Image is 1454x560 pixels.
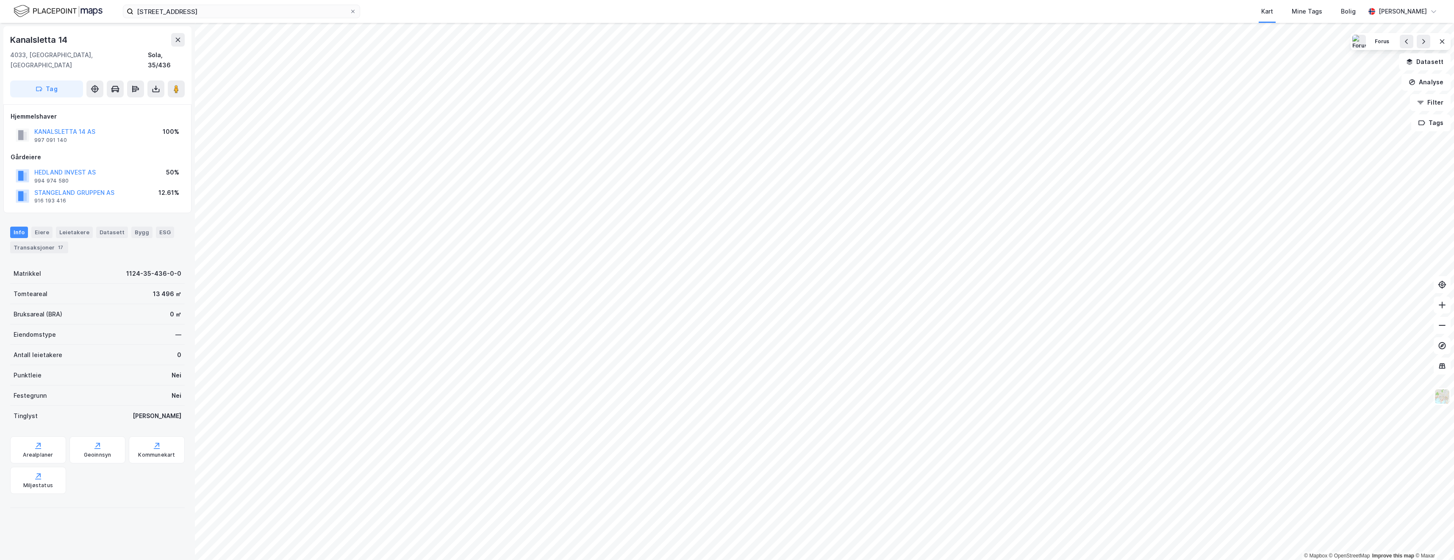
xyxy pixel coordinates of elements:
button: Tag [10,80,83,97]
div: Nei [172,391,181,401]
div: Kommunekart [138,452,175,458]
div: [PERSON_NAME] [1379,6,1427,17]
div: 1124-35-436-0-0 [126,269,181,279]
div: Geoinnsyn [84,452,111,458]
div: ESG [156,227,174,238]
iframe: Chat Widget [1412,519,1454,560]
div: Bygg [131,227,153,238]
button: Analyse [1401,74,1451,91]
div: Bruksareal (BRA) [14,309,62,319]
div: 13 496 ㎡ [153,289,181,299]
img: Forus [1352,35,1366,48]
div: Datasett [96,227,128,238]
div: Tomteareal [14,289,47,299]
button: Tags [1411,114,1451,131]
div: Punktleie [14,370,42,380]
div: — [175,330,181,340]
div: Bolig [1341,6,1356,17]
div: 0 ㎡ [170,309,181,319]
div: Gårdeiere [11,152,184,162]
div: 50% [166,167,179,177]
div: 4033, [GEOGRAPHIC_DATA], [GEOGRAPHIC_DATA] [10,50,148,70]
div: 916 193 416 [34,197,66,204]
div: Tinglyst [14,411,38,421]
div: Matrikkel [14,269,41,279]
div: Forus [1375,38,1390,45]
div: 17 [56,243,65,252]
a: Improve this map [1372,553,1414,559]
div: Kanalsletta 14 [10,33,69,47]
button: Filter [1410,94,1451,111]
a: OpenStreetMap [1329,553,1370,559]
img: Z [1434,388,1450,405]
div: 100% [163,127,179,137]
div: [PERSON_NAME] [133,411,181,421]
div: Antall leietakere [14,350,62,360]
div: Kart [1261,6,1273,17]
a: Mapbox [1304,553,1327,559]
div: Eiendomstype [14,330,56,340]
div: Eiere [31,227,53,238]
div: Kontrollprogram for chat [1412,519,1454,560]
input: Søk på adresse, matrikkel, gårdeiere, leietakere eller personer [133,5,350,18]
div: Leietakere [56,227,93,238]
div: Festegrunn [14,391,47,401]
div: 0 [177,350,181,360]
div: Nei [172,370,181,380]
div: Hjemmelshaver [11,111,184,122]
div: 994 974 580 [34,177,69,184]
div: 997 091 140 [34,137,67,144]
img: logo.f888ab2527a4732fd821a326f86c7f29.svg [14,4,103,19]
div: 12.61% [158,188,179,198]
div: Mine Tags [1292,6,1322,17]
div: Info [10,227,28,238]
div: Transaksjoner [10,241,68,253]
div: Miljøstatus [23,482,53,489]
div: Arealplaner [23,452,53,458]
button: Forus [1369,35,1395,48]
div: Sola, 35/436 [148,50,185,70]
button: Datasett [1399,53,1451,70]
